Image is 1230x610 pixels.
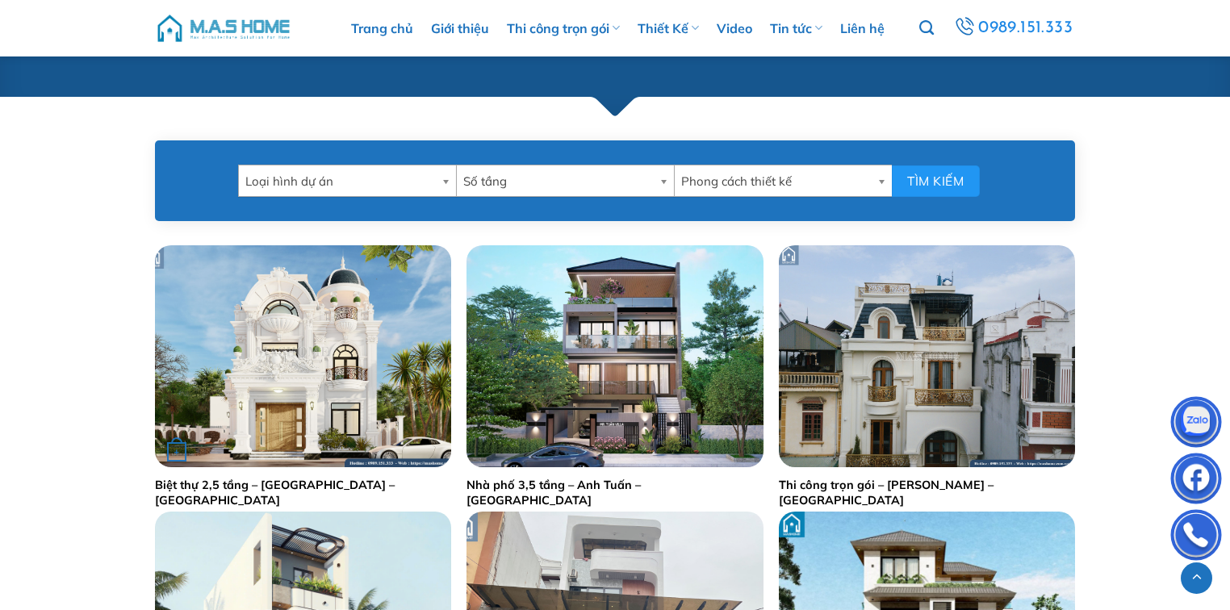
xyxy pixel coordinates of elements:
a: Thi công trọn gói – [PERSON_NAME] – [GEOGRAPHIC_DATA] [779,478,1075,508]
a: 0989.151.333 [950,14,1076,43]
span: Phong cách thiết kế [681,165,871,198]
strong: + [167,442,186,462]
a: Tin tức [770,4,822,52]
img: Thi công trọn gói anh Tuấn - Gia Lâm | MasHome [779,245,1075,467]
a: Liên hệ [840,4,885,52]
img: Facebook [1172,457,1220,505]
a: Nhà phố 3,5 tầng – Anh Tuấn – [GEOGRAPHIC_DATA] [466,478,763,508]
a: Giới thiệu [431,4,489,52]
span: Số tầng [463,165,653,198]
span: 0989.151.333 [977,15,1073,42]
button: Tìm kiếm [892,165,980,197]
a: Tìm kiếm [919,11,934,45]
a: Thi công trọn gói [507,4,620,52]
a: Thiết Kế [638,4,699,52]
img: Phone [1172,513,1220,562]
a: Video [717,4,752,52]
img: Nhà phố 3,5 tầng - Anh Tuấn - Gia Lâm [466,245,763,467]
a: Biệt thự 2,5 tầng – [GEOGRAPHIC_DATA] – [GEOGRAPHIC_DATA] [155,478,451,508]
img: thiết kế biệt thự anh Lâm - Thường Tín | MasHome [155,245,451,467]
div: Đọc tiếp [167,440,186,464]
a: Lên đầu trang [1181,562,1212,594]
img: M.A.S HOME – Tổng Thầu Thiết Kế Và Xây Nhà Trọn Gói [155,4,292,52]
a: Trang chủ [351,4,413,52]
span: Loại hình dự án [245,165,435,198]
img: Zalo [1172,400,1220,449]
